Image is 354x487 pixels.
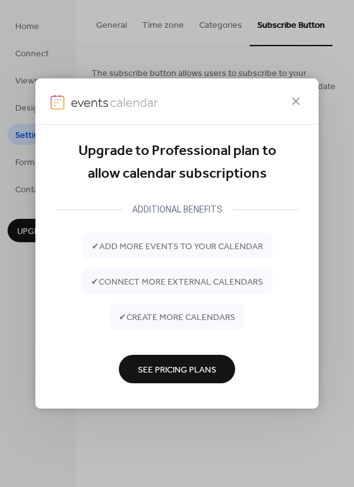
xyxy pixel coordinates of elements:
span: See Pricing Plans [138,363,216,376]
img: logo-type [71,95,158,110]
img: logo-icon [51,95,64,110]
span: ✔ create more calendars [119,311,235,324]
button: See Pricing Plans [119,355,235,383]
div: Upgrade to Professional plan to allow calendar subscriptions [56,140,298,186]
div: ADDITIONAL BENEFITS [122,202,233,217]
span: ✔ add more events to your calendar [92,240,263,253]
span: ✔ connect more external calendars [91,275,263,288]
